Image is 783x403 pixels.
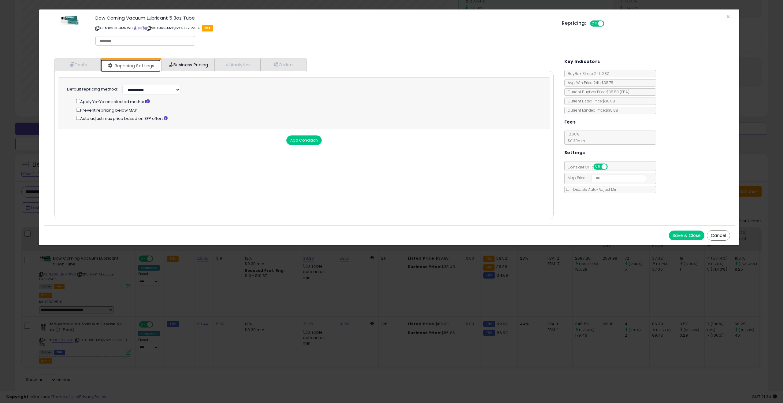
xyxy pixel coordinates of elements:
span: ON [591,21,598,26]
span: Disable Auto-Adjust Min [570,187,618,192]
span: $0.30 min [565,138,585,143]
h5: Fees [564,118,576,126]
a: All offer listings [138,26,142,31]
span: × [726,12,730,21]
span: Avg. Win Price 24h: $38.78 [565,80,613,85]
a: Costs [55,58,101,71]
span: ON [594,164,602,169]
span: Current Listed Price: $38.88 [565,98,615,104]
a: Your listing only [143,26,146,31]
div: Apply Yo-Yo on selected method [76,98,537,105]
h3: Dow Corning Vacuum Lubricant 5.3oz Tube [95,16,553,20]
span: Consider CPT: [565,165,616,170]
a: Repricing Settings [101,60,161,72]
span: BuyBox Share 24h: 28% [565,71,609,76]
span: Map Price: [565,175,646,180]
h5: Settings [564,149,585,157]
a: Business Pricing [161,58,215,71]
p: ASIN: B001UHMNW0 | SKU: HRP-Molykote L976V50- [95,23,553,33]
button: Add Condition [286,135,322,145]
span: OFF [603,21,613,26]
img: 41d8vKUqZ+L._SL60_.jpg [61,16,79,25]
label: Default repricing method: [67,87,118,92]
button: Cancel [707,230,730,241]
h5: Repricing: [562,21,586,26]
span: Current Landed Price: $38.88 [565,108,618,113]
button: Save & Close [669,231,704,240]
a: Analytics [215,58,261,71]
span: ( FBA ) [620,89,629,94]
a: Orders [261,58,306,71]
a: BuyBox page [134,26,137,31]
div: Auto adjust max price based on SFP offers [76,115,537,122]
span: OFF [607,164,616,169]
span: $38.88 [606,89,629,94]
span: FBA [202,25,213,31]
span: 12.00 % [565,131,585,143]
div: Prevent repricing below MAP [76,106,537,113]
span: Current Buybox Price: [565,89,629,94]
h5: Key Indicators [564,58,600,65]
